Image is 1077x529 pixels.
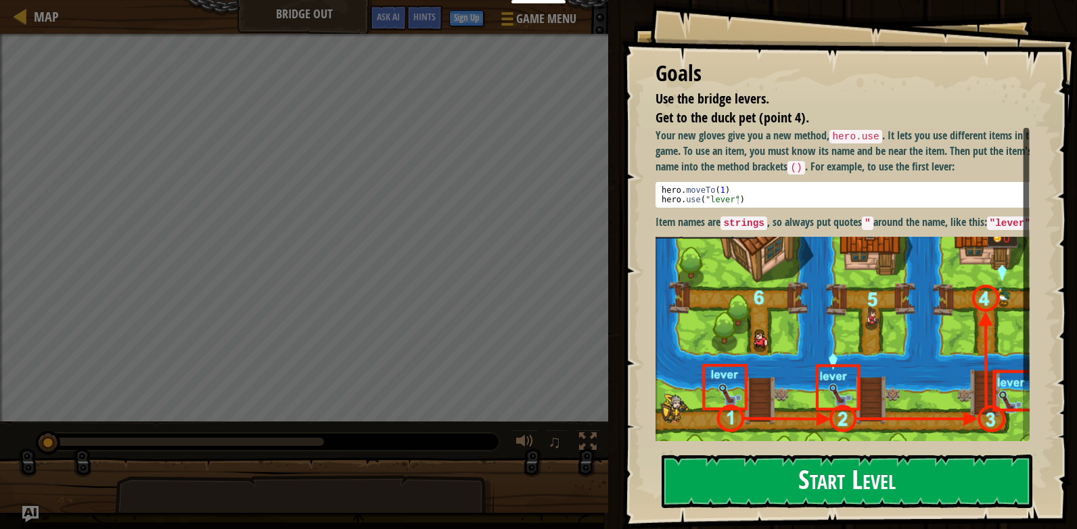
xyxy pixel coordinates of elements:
[27,7,59,26] a: Map
[987,216,1033,230] code: "lever"
[720,216,766,230] code: strings
[656,128,1040,175] p: Your new gloves give you a new method, . It lets you use different items in the game. To use an i...
[639,89,1026,109] li: Use the bridge levers.
[377,10,400,23] span: Ask AI
[516,10,576,28] span: Game Menu
[370,5,407,30] button: Ask AI
[862,216,873,230] code: "
[656,237,1040,466] img: Screenshot 2022 10 06 at 14
[662,455,1032,508] button: Start Level
[34,7,59,26] span: Map
[511,430,538,457] button: Adjust volume
[22,506,39,522] button: Ask AI
[548,432,562,452] span: ♫
[449,10,484,26] button: Sign Up
[787,161,804,175] code: ()
[413,10,436,23] span: Hints
[656,58,1030,89] div: Goals
[829,130,881,143] code: hero.use
[656,214,1036,229] strong: Item names are , so always put quotes around the name, like this: .
[545,430,568,457] button: ♫
[639,108,1026,128] li: Get to the duck pet (point 4).
[490,5,585,37] button: Game Menu
[656,89,769,108] span: Use the bridge levers.
[656,108,809,127] span: Get to the duck pet (point 4).
[574,430,601,457] button: Toggle fullscreen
